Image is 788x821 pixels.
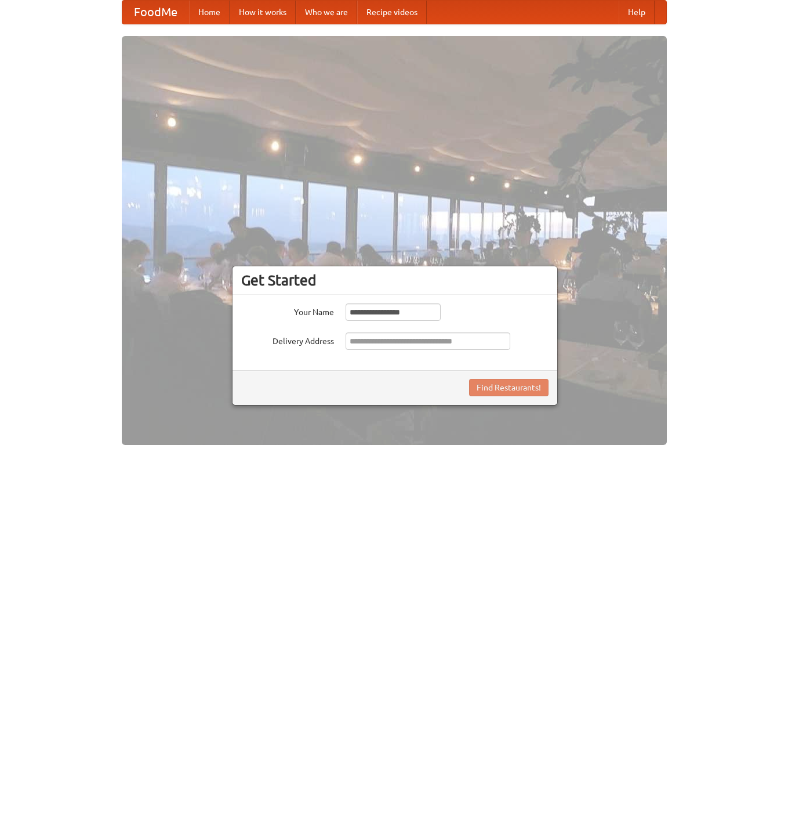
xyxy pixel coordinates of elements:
[241,272,549,289] h3: Get Started
[619,1,655,24] a: Help
[241,332,334,347] label: Delivery Address
[122,1,189,24] a: FoodMe
[469,379,549,396] button: Find Restaurants!
[296,1,357,24] a: Who we are
[189,1,230,24] a: Home
[241,303,334,318] label: Your Name
[230,1,296,24] a: How it works
[357,1,427,24] a: Recipe videos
